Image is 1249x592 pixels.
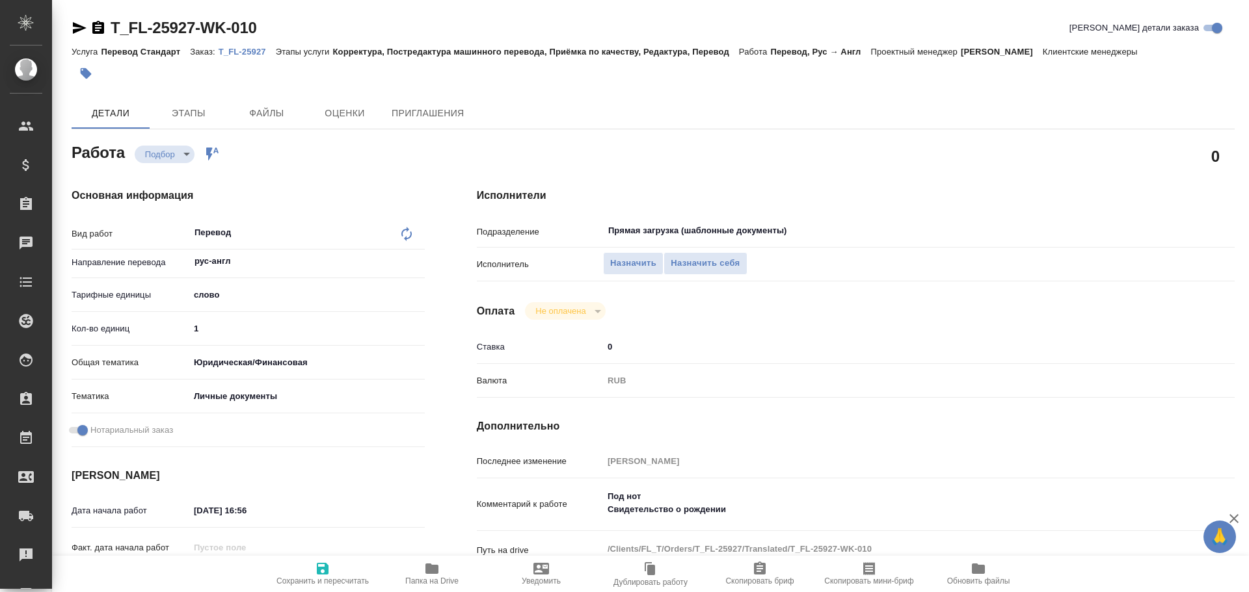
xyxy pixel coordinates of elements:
button: Скопировать мини-бриф [814,556,924,592]
span: Оценки [314,105,376,122]
button: Уведомить [487,556,596,592]
span: Нотариальный заказ [90,424,173,437]
div: Юридическая/Финансовая [189,352,425,374]
div: слово [189,284,425,306]
input: ✎ Введи что-нибудь [603,337,1172,356]
p: Кол-во единиц [72,322,189,335]
p: Валюта [477,374,603,387]
p: Этапы услуги [276,47,333,57]
p: Работа [739,47,771,57]
input: Пустое поле [189,538,303,557]
p: Заказ: [190,47,218,57]
h2: Работа [72,140,125,163]
p: Вид работ [72,227,189,240]
textarea: Под нот Свидетельство о рождении [603,485,1172,521]
button: 🙏 [1203,521,1236,553]
p: Общая тематика [72,356,189,369]
a: T_FL-25927 [219,45,276,57]
h2: 0 [1211,145,1220,167]
button: Не оплачена [531,305,589,316]
button: Назначить [603,252,664,275]
button: Скопировать ссылку для ЯМессенджера [72,20,87,36]
h4: Оплата [477,303,515,319]
h4: Дополнительно [477,418,1235,434]
span: Сохранить и пересчитать [276,576,369,586]
span: [PERSON_NAME] детали заказа [1069,21,1199,34]
button: Папка на Drive [377,556,487,592]
textarea: /Clients/FL_T/Orders/T_FL-25927/Translated/T_FL-25927-WK-010 [603,538,1172,560]
input: Пустое поле [603,452,1172,470]
button: Назначить себя [664,252,747,275]
span: Приглашения [392,105,464,122]
a: T_FL-25927-WK-010 [111,19,257,36]
span: Файлы [235,105,298,122]
p: [PERSON_NAME] [961,47,1043,57]
button: Сохранить и пересчитать [268,556,377,592]
button: Обновить файлы [924,556,1033,592]
h4: [PERSON_NAME] [72,468,425,483]
span: Скопировать мини-бриф [824,576,913,586]
button: Open [1164,229,1167,232]
span: Дублировать работу [613,578,688,587]
h4: Исполнители [477,188,1235,203]
input: ✎ Введи что-нибудь [189,319,425,338]
p: T_FL-25927 [219,47,276,57]
p: Клиентские менеджеры [1043,47,1141,57]
span: Папка на Drive [405,576,459,586]
p: Дата начала работ [72,504,189,517]
p: Перевод, Рус → Англ [770,47,870,57]
p: Путь на drive [477,544,603,557]
span: Назначить себя [671,256,740,271]
span: Назначить [610,256,656,271]
input: ✎ Введи что-нибудь [189,501,303,520]
p: Последнее изменение [477,455,603,468]
span: Этапы [157,105,220,122]
span: Детали [79,105,142,122]
p: Услуга [72,47,101,57]
div: Подбор [525,302,605,320]
span: Обновить файлы [947,576,1010,586]
button: Подбор [141,149,179,160]
p: Ставка [477,341,603,354]
button: Добавить тэг [72,59,100,88]
button: Скопировать ссылку [90,20,106,36]
p: Тарифные единицы [72,289,189,302]
h4: Основная информация [72,188,425,203]
div: RUB [603,370,1172,392]
p: Проектный менеджер [871,47,961,57]
p: Корректура, Постредактура машинного перевода, Приёмка по качеству, Редактура, Перевод [332,47,738,57]
span: 🙏 [1209,523,1231,550]
button: Open [418,260,420,263]
p: Направление перевода [72,256,189,269]
button: Скопировать бриф [705,556,814,592]
p: Факт. дата начала работ [72,541,189,554]
p: Перевод Стандарт [101,47,190,57]
span: Скопировать бриф [725,576,794,586]
p: Комментарий к работе [477,498,603,511]
p: Исполнитель [477,258,603,271]
p: Тематика [72,390,189,403]
p: Подразделение [477,225,603,238]
div: Подбор [135,146,195,163]
div: Личные документы [189,385,425,407]
button: Дублировать работу [596,556,705,592]
span: Уведомить [522,576,561,586]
